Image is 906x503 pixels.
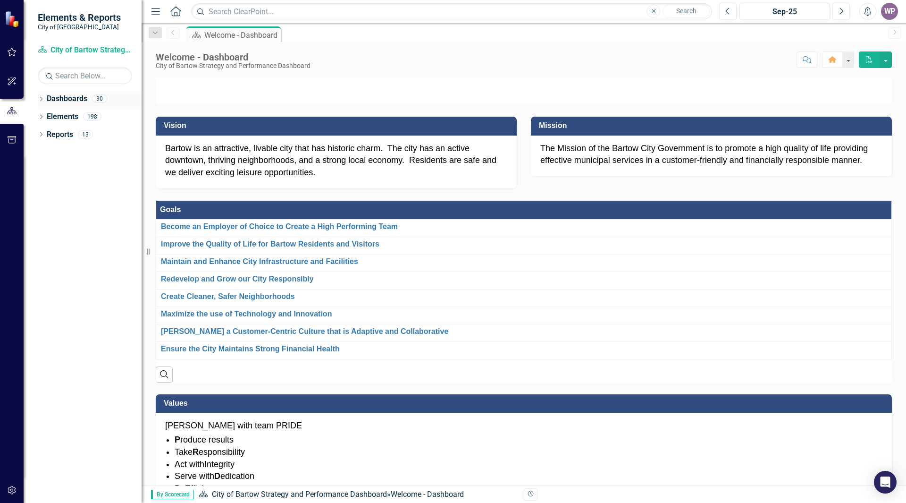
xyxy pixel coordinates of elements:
[191,3,712,20] input: Search ClearPoint...
[391,490,464,499] div: Welcome - Dashboard
[5,11,21,27] img: ClearPoint Strategy
[156,62,310,69] div: City of Bartow Strategy and Performance Dashboard
[185,484,191,493] strong: E
[161,257,887,266] a: Maintain and Enhance City Infrastructure and Facilities
[156,254,892,272] td: Double-Click to Edit Right Click for Context Menu
[78,130,93,138] div: 13
[161,222,887,231] a: Become an Employer of Choice to Create a High Performing Team
[739,3,830,20] button: Sep-25
[156,52,310,62] div: Welcome - Dashboard
[151,490,194,499] span: By Scorecard
[193,447,199,457] strong: R
[663,5,710,18] button: Search
[156,341,892,359] td: Double-Click to Edit Right Click for Context Menu
[165,420,882,432] p: [PERSON_NAME] with team PRIDE
[743,6,827,17] div: Sep-25
[175,434,882,446] li: roduce results
[38,68,132,84] input: Search Below...
[161,240,887,248] a: Improve the Quality of Life for Bartow Residents and Visitors
[38,45,132,56] a: City of Bartow Strategy and Performance Dashboard
[161,327,887,336] a: [PERSON_NAME] a Customer-Centric Culture that is Adaptive and Collaborative
[156,307,892,324] td: Double-Click to Edit Right Click for Context Menu
[540,143,882,167] p: The Mission of the Bartow City Government is to promote a high quality of life providing effectiv...
[47,94,87,104] a: Dashboards
[175,446,882,459] li: Take esponsibility
[676,7,696,15] span: Search
[164,399,887,408] h3: Values
[161,275,887,283] a: Redevelop and Grow our City Responsibly
[161,310,887,318] a: Maximize the use of Technology and Innovation
[161,292,887,301] a: Create Cleaner, Safer Neighborhoods
[156,289,892,307] td: Double-Click to Edit Right Click for Context Menu
[539,121,887,130] h3: Mission
[165,143,507,179] p: Bartow is an attractive, livable city that has historic charm. The city has an active downtown, t...
[881,3,898,20] button: WP
[175,483,882,495] li: Be fficient
[204,460,207,469] strong: I
[874,471,897,494] div: Open Intercom Messenger
[175,435,180,444] strong: P
[38,23,121,31] small: City of [GEOGRAPHIC_DATA]
[204,29,278,41] div: Welcome - Dashboard
[156,324,892,341] td: Double-Click to Edit Right Click for Context Menu
[83,113,101,121] div: 198
[199,489,517,500] div: »
[92,95,107,103] div: 30
[175,459,882,471] li: Act with ntegrity
[212,490,387,499] a: City of Bartow Strategy and Performance Dashboard
[161,345,887,353] a: Ensure the City Maintains Strong Financial Health
[47,111,78,122] a: Elements
[47,129,73,140] a: Reports
[156,272,892,289] td: Double-Click to Edit Right Click for Context Menu
[156,237,892,254] td: Double-Click to Edit Right Click for Context Menu
[38,12,121,23] span: Elements & Reports
[156,219,892,237] td: Double-Click to Edit Right Click for Context Menu
[214,471,220,481] strong: D
[175,470,882,483] li: Serve with edication
[164,121,512,130] h3: Vision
